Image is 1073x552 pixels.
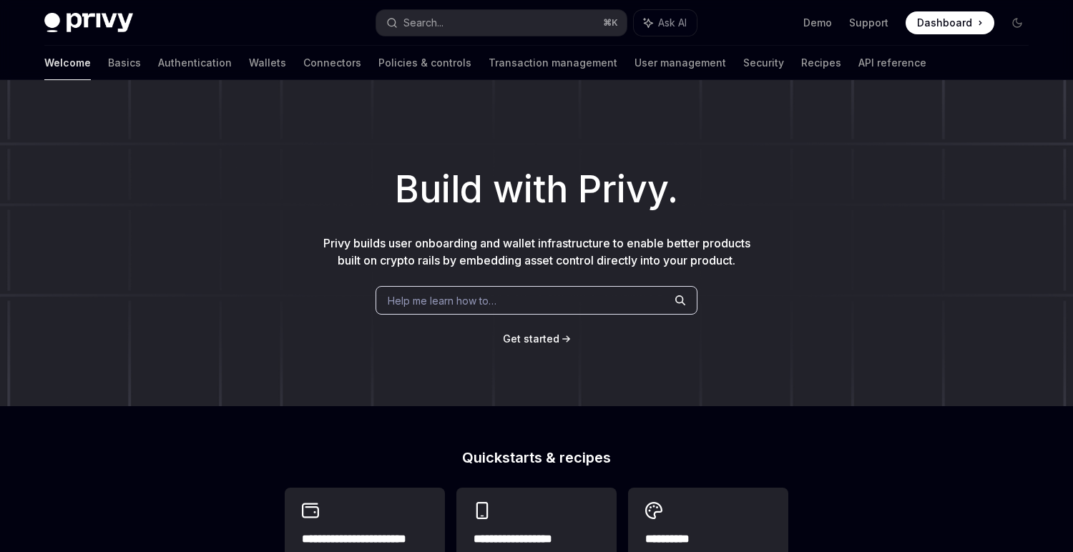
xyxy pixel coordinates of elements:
h2: Quickstarts & recipes [285,450,788,465]
a: Welcome [44,46,91,80]
a: Recipes [801,46,841,80]
span: ⌘ K [603,17,618,29]
span: Dashboard [917,16,972,30]
a: Basics [108,46,141,80]
div: Search... [403,14,444,31]
a: User management [635,46,726,80]
a: Transaction management [489,46,617,80]
a: Security [743,46,784,80]
a: Support [849,16,888,30]
button: Ask AI [634,10,697,36]
a: Get started [503,332,559,346]
span: Ask AI [658,16,687,30]
a: API reference [858,46,926,80]
a: Dashboard [906,11,994,34]
a: Demo [803,16,832,30]
a: Connectors [303,46,361,80]
img: dark logo [44,13,133,33]
button: Toggle dark mode [1006,11,1029,34]
span: Help me learn how to… [388,293,496,308]
a: Policies & controls [378,46,471,80]
span: Get started [503,332,559,345]
a: Wallets [249,46,286,80]
h1: Build with Privy. [23,162,1050,217]
button: Search...⌘K [376,10,627,36]
span: Privy builds user onboarding and wallet infrastructure to enable better products built on crypto ... [323,236,750,267]
a: Authentication [158,46,232,80]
